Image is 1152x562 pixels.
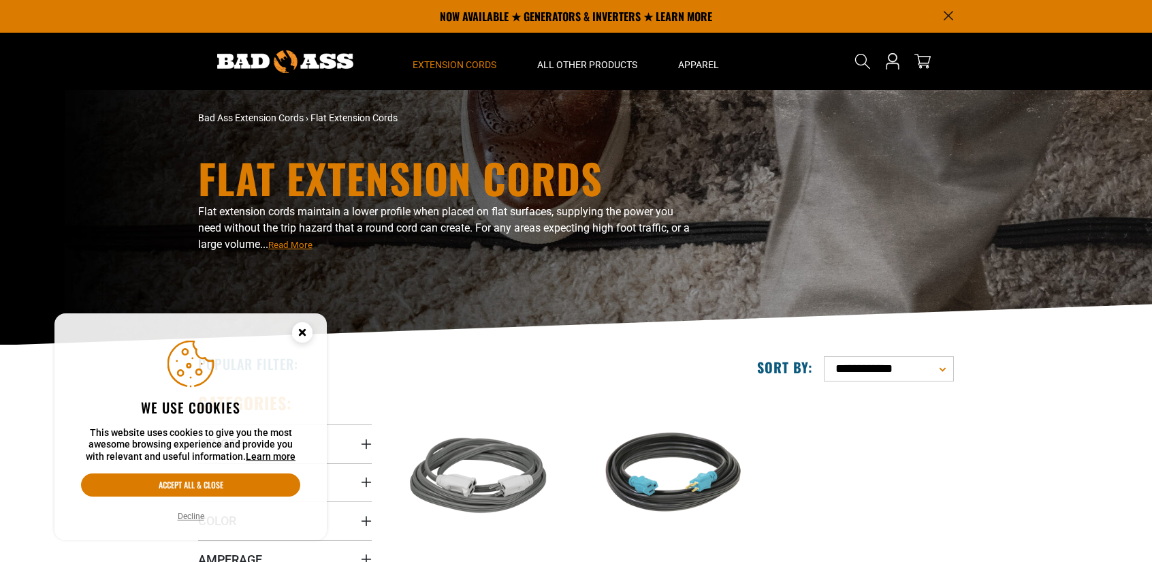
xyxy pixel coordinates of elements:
span: All Other Products [537,59,637,71]
p: This website uses cookies to give you the most awesome browsing experience and provide you with r... [81,427,300,463]
summary: Search [852,50,874,72]
button: Accept all & close [81,473,300,497]
span: Flat extension cords maintain a lower profile when placed on flat surfaces, supplying the power y... [198,205,690,251]
h2: We use cookies [81,399,300,416]
summary: Apparel [658,33,739,90]
span: Read More [268,240,313,250]
img: Bad Ass Extension Cords [217,50,353,73]
a: Learn more [246,451,295,462]
label: Sort by: [757,358,813,376]
h1: Flat Extension Cords [198,157,695,198]
span: › [306,112,308,123]
summary: Extension Cords [392,33,517,90]
nav: breadcrumbs [198,111,695,125]
summary: All Other Products [517,33,658,90]
span: Flat Extension Cords [310,112,398,123]
aside: Cookie Consent [54,313,327,541]
a: Bad Ass Extension Cords [198,112,304,123]
img: black teal [587,399,758,556]
span: Extension Cords [413,59,496,71]
img: grey & white [394,399,565,556]
span: Apparel [678,59,719,71]
button: Decline [174,510,208,523]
